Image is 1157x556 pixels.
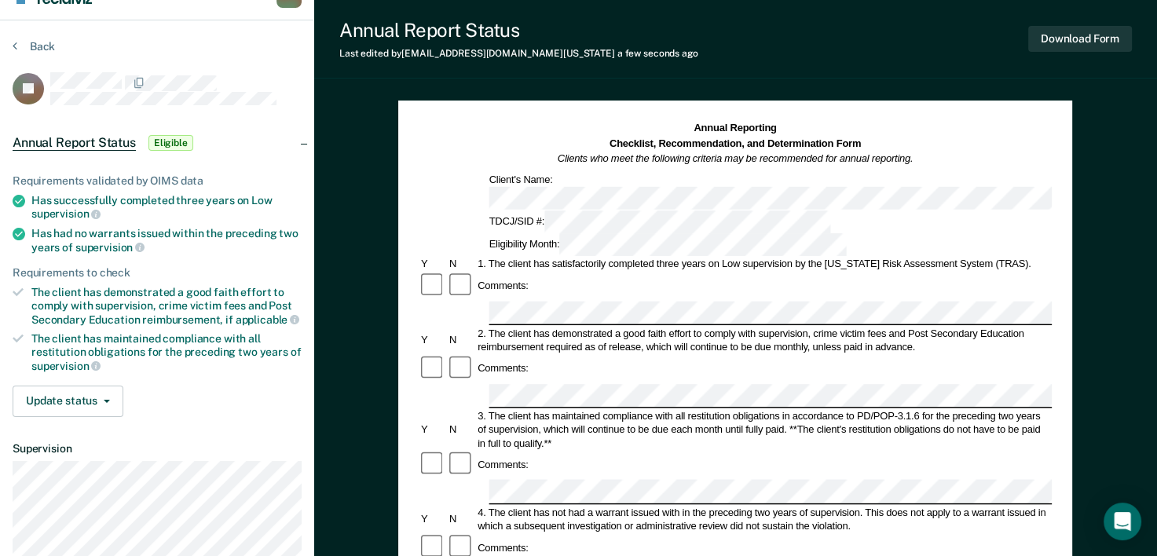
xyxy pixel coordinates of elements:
[75,241,145,254] span: supervision
[339,48,698,59] div: Last edited by [EMAIL_ADDRESS][DOMAIN_NAME][US_STATE]
[236,313,299,326] span: applicable
[339,19,698,42] div: Annual Report Status
[31,332,302,372] div: The client has maintained compliance with all restitution obligations for the preceding two years of
[31,227,302,254] div: Has had no warrants issued within the preceding two years of
[694,123,777,134] strong: Annual Reporting
[1104,503,1141,540] div: Open Intercom Messenger
[476,505,1053,532] div: 4. The client has not had a warrant issued with in the preceding two years of supervision. This d...
[13,266,302,280] div: Requirements to check
[447,512,475,525] div: N
[1028,26,1132,52] button: Download Form
[487,210,833,233] div: TDCJ/SID #:
[476,409,1053,450] div: 3. The client has maintained compliance with all restitution obligations in accordance to PD/POP-...
[31,207,101,220] span: supervision
[148,135,193,151] span: Eligible
[31,194,302,221] div: Has successfully completed three years on Low
[447,333,475,346] div: N
[476,258,1053,271] div: 1. The client has satisfactorily completed three years on Low supervision by the [US_STATE] Risk ...
[476,541,531,554] div: Comments:
[13,39,55,53] button: Back
[476,279,531,292] div: Comments:
[447,422,475,436] div: N
[31,286,302,326] div: The client has demonstrated a good faith effort to comply with supervision, crime victim fees and...
[617,48,698,59] span: a few seconds ago
[487,233,849,256] div: Eligibility Month:
[419,422,447,436] div: Y
[558,153,914,164] em: Clients who meet the following criteria may be recommended for annual reporting.
[476,327,1053,354] div: 2. The client has demonstrated a good faith effort to comply with supervision, crime victim fees ...
[13,442,302,455] dt: Supervision
[13,386,123,417] button: Update status
[447,258,475,271] div: N
[31,360,101,372] span: supervision
[610,137,861,148] strong: Checklist, Recommendation, and Determination Form
[13,174,302,188] div: Requirements validated by OIMS data
[476,458,531,471] div: Comments:
[419,333,447,346] div: Y
[476,362,531,375] div: Comments:
[419,258,447,271] div: Y
[419,512,447,525] div: Y
[13,135,136,151] span: Annual Report Status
